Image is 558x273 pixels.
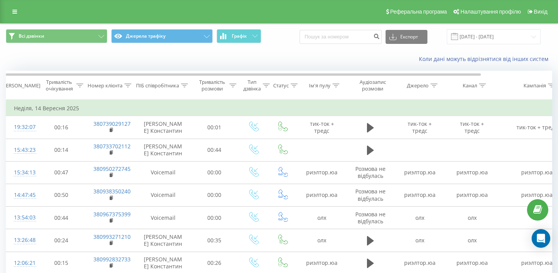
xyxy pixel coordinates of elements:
[394,161,446,184] td: риэлтор.юа
[190,161,239,184] td: 00:00
[136,184,190,206] td: Voicemail
[297,116,347,139] td: тик-ток + тредс
[37,207,86,229] td: 00:44
[136,116,190,139] td: [PERSON_NAME] Константин
[93,165,131,172] a: 380950272745
[190,184,239,206] td: 00:00
[88,82,122,89] div: Номер клієнта
[463,82,477,89] div: Канал
[297,207,347,229] td: олх
[190,139,239,161] td: 00:44
[190,229,239,252] td: 00:35
[93,256,131,263] a: 380992832733
[446,161,498,184] td: риэлтор.юа
[355,210,386,225] span: Розмова не відбулась
[446,184,498,206] td: риэлтор.юа
[14,120,29,135] div: 19:32:07
[243,79,261,92] div: Тип дзвінка
[93,233,131,240] a: 380993271210
[14,188,29,203] div: 14:47:45
[1,82,40,89] div: [PERSON_NAME]
[37,229,86,252] td: 00:24
[460,9,521,15] span: Налаштування профілю
[190,116,239,139] td: 00:01
[534,9,548,15] span: Вихід
[37,116,86,139] td: 00:16
[19,33,44,39] span: Всі дзвінки
[300,30,382,44] input: Пошук за номером
[136,229,190,252] td: [PERSON_NAME] Константин
[190,207,239,229] td: 00:00
[44,79,74,92] div: Тривалість очікування
[6,29,107,43] button: Всі дзвінки
[524,82,546,89] div: Кампанія
[297,161,347,184] td: риэлтор.юа
[355,165,386,179] span: Розмова не відбулась
[14,165,29,180] div: 15:34:13
[355,188,386,202] span: Розмова не відбулась
[14,233,29,248] div: 13:26:48
[93,120,131,127] a: 380739029127
[136,161,190,184] td: Voicemail
[390,9,447,15] span: Реферальна програма
[394,116,446,139] td: тик-ток + тредс
[14,210,29,225] div: 13:54:03
[532,229,550,248] div: Open Intercom Messenger
[394,207,446,229] td: олх
[111,29,213,43] button: Джерела трафіку
[37,161,86,184] td: 00:47
[297,229,347,252] td: олх
[136,207,190,229] td: Voicemail
[14,256,29,271] div: 12:06:21
[419,55,552,63] a: Коли дані можуть відрізнятися вiд інших систем
[93,143,131,150] a: 380733702112
[37,184,86,206] td: 00:50
[386,30,427,44] button: Експорт
[394,229,446,252] td: олх
[93,188,131,195] a: 380938350240
[407,82,429,89] div: Джерело
[309,82,331,89] div: Ім'я пулу
[37,139,86,161] td: 00:14
[446,207,498,229] td: олх
[354,79,391,92] div: Аудіозапис розмови
[14,143,29,158] div: 15:43:23
[136,82,179,89] div: ПІБ співробітника
[394,184,446,206] td: риэлтор.юа
[297,184,347,206] td: риэлтор.юа
[217,29,261,43] button: Графік
[446,116,498,139] td: тик-ток + тредс
[136,139,190,161] td: [PERSON_NAME] Константин
[232,33,247,39] span: Графік
[197,79,227,92] div: Тривалість розмови
[446,229,498,252] td: олх
[273,82,289,89] div: Статус
[93,210,131,218] a: 380967375399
